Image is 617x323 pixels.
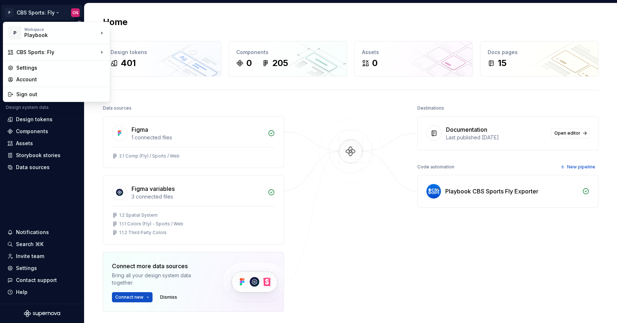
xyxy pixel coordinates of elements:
[16,91,105,98] div: Sign out
[24,27,98,32] div: Workspace
[16,64,105,71] div: Settings
[16,49,98,56] div: CBS Sports: Fly
[24,32,86,39] div: Playbook
[8,26,21,40] div: P
[16,76,105,83] div: Account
